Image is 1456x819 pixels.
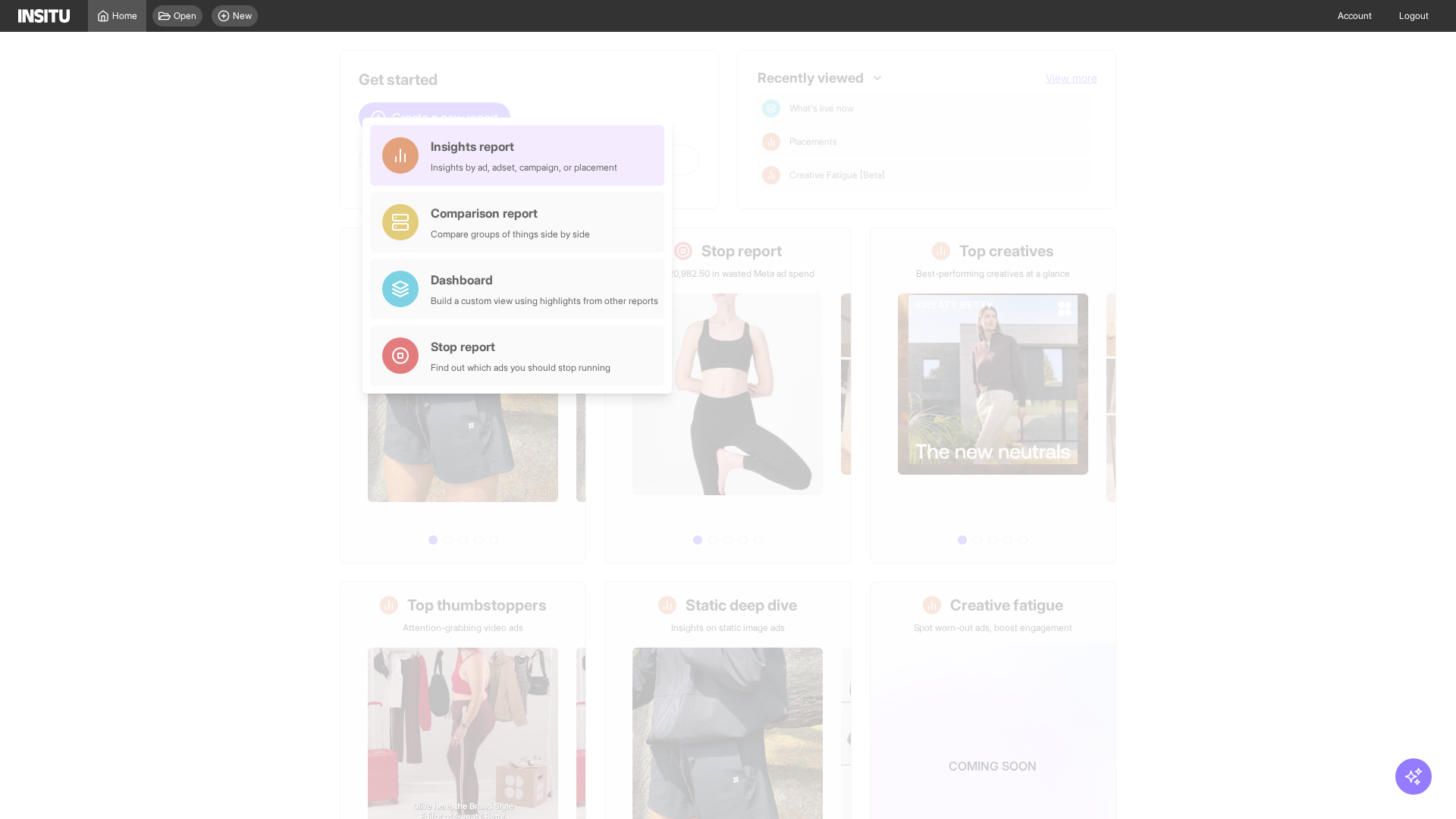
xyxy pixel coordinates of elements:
div: Insights by ad, adset, campaign, or placement [431,162,617,174]
img: Logo [18,9,70,23]
span: Home [112,10,137,22]
div: Insights report [431,137,617,155]
div: Build a custom view using highlights from other reports [431,295,658,307]
span: Open [174,10,196,22]
span: New [233,10,252,22]
div: Stop report [431,337,610,356]
div: Comparison report [431,204,590,222]
div: Compare groups of things side by side [431,228,590,240]
div: Dashboard [431,271,658,289]
div: Find out which ads you should stop running [431,362,610,374]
